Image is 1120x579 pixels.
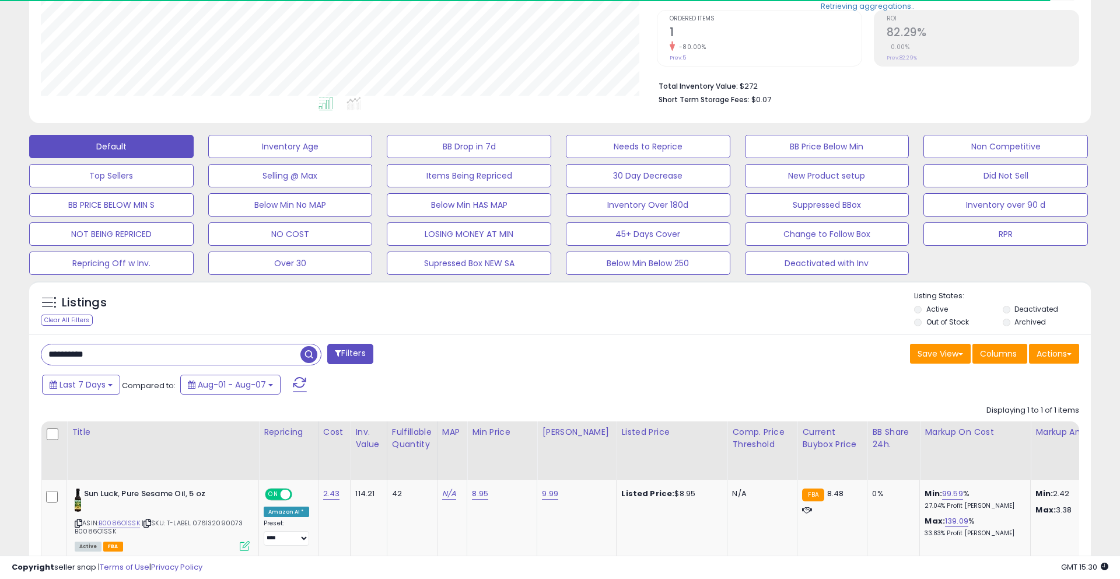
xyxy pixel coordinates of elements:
p: 33.83% Profit [PERSON_NAME] [925,529,1021,538]
div: Cost [323,426,346,438]
div: MAP [442,426,462,438]
div: [PERSON_NAME] [542,426,611,438]
a: Privacy Policy [151,561,202,573]
button: NO COST [208,222,373,246]
a: 2.43 [323,488,340,500]
button: Columns [972,344,1027,364]
div: Min Price [472,426,532,438]
span: 2025-08-15 15:30 GMT [1061,561,1108,573]
span: FBA [103,542,123,552]
label: Active [926,304,948,314]
b: Min: [925,488,942,499]
button: 30 Day Decrease [566,164,730,187]
button: Needs to Reprice [566,135,730,158]
div: Fulfillable Quantity [392,426,432,451]
button: RPR [923,222,1088,246]
button: Did Not Sell [923,164,1088,187]
span: Compared to: [122,380,176,391]
button: Items Being Repriced [387,164,551,187]
button: Inventory Age [208,135,373,158]
div: BB Share 24h. [872,426,915,451]
div: Current Buybox Price [802,426,862,451]
div: Markup on Cost [925,426,1025,438]
div: 0% [872,489,911,499]
div: Clear All Filters [41,315,93,326]
button: BB PRICE BELOW MIN S [29,193,194,217]
button: Over 30 [208,252,373,275]
button: Suppressed BBox [745,193,909,217]
button: Inventory over 90 d [923,193,1088,217]
div: 114.21 [355,489,377,499]
button: BB Price Below Min [745,135,909,158]
a: N/A [442,488,456,500]
button: Change to Follow Box [745,222,909,246]
strong: Max: [1035,504,1056,515]
button: LOSING MONEY AT MIN [387,222,551,246]
div: ASIN: [75,489,250,550]
button: NOT BEING REPRICED [29,222,194,246]
span: Columns [980,348,1017,360]
button: Default [29,135,194,158]
p: 27.04% Profit [PERSON_NAME] [925,502,1021,510]
button: Filters [327,344,373,364]
div: % [925,489,1021,510]
b: Sun Luck, Pure Sesame Oil, 5 oz [84,489,226,503]
button: Deactivated with Inv [745,252,909,275]
p: Listing States: [914,291,1090,302]
label: Deactivated [1014,304,1058,314]
button: Aug-01 - Aug-07 [180,375,281,395]
button: Selling @ Max [208,164,373,187]
span: Aug-01 - Aug-07 [198,379,266,390]
span: | SKU: T-LABEL 076132090073 B0086O1SSK [75,518,243,536]
strong: Copyright [12,561,54,573]
button: Save View [910,344,971,364]
a: Terms of Use [100,561,149,573]
div: N/A [732,489,788,499]
div: 42 [392,489,428,499]
button: 45+ Days Cover [566,222,730,246]
label: Archived [1014,317,1046,327]
div: Retrieving aggregations.. [821,1,915,11]
button: Actions [1029,344,1079,364]
span: Last 7 Days [60,379,106,390]
small: FBA [802,489,824,501]
strong: Min: [1035,488,1053,499]
a: 139.09 [945,515,968,527]
a: 8.95 [472,488,488,500]
button: Below Min Below 250 [566,252,730,275]
div: Displaying 1 to 1 of 1 items [986,405,1079,416]
button: Non Competitive [923,135,1088,158]
b: Listed Price: [621,488,674,499]
div: Inv. value [355,426,381,451]
span: All listings currently available for purchase on Amazon [75,542,101,552]
img: 31XUjYNrWqL._SL40_.jpg [75,489,81,512]
a: 99.59 [942,488,963,500]
div: Listed Price [621,426,722,438]
span: 8.48 [827,488,844,499]
button: Last 7 Days [42,375,120,395]
h5: Listings [62,295,107,311]
button: Top Sellers [29,164,194,187]
div: Title [72,426,254,438]
b: Max: [925,515,945,526]
div: Amazon AI * [264,507,309,517]
button: Below Min HAS MAP [387,193,551,217]
button: Inventory Over 180d [566,193,730,217]
button: BB Drop in 7d [387,135,551,158]
button: Below Min No MAP [208,193,373,217]
a: 9.99 [542,488,558,500]
button: New Product setup [745,164,909,187]
button: Supressed Box NEW SA [387,252,551,275]
div: Preset: [264,519,309,546]
span: OFF [290,490,309,500]
button: Repricing Off w Inv. [29,252,194,275]
label: Out of Stock [926,317,969,327]
div: Comp. Price Threshold [732,426,792,451]
div: % [925,516,1021,538]
a: B0086O1SSK [99,518,140,528]
div: Repricing [264,426,313,438]
th: The percentage added to the cost of goods (COGS) that forms the calculator for Min & Max prices. [920,421,1031,480]
div: $8.95 [621,489,718,499]
span: ON [266,490,281,500]
div: seller snap | | [12,562,202,573]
